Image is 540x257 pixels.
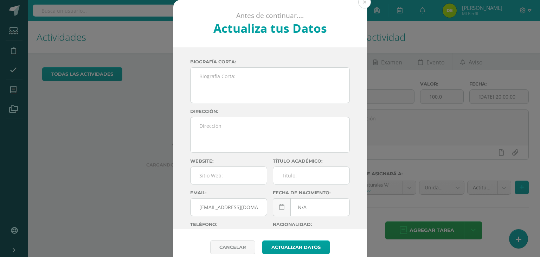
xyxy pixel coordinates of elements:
[190,190,267,195] label: Email:
[192,11,348,20] p: Antes de continuar....
[273,222,350,227] label: Nacionalidad:
[191,199,267,216] input: Correo Electronico:
[190,109,350,114] label: Dirección:
[210,240,255,254] a: Cancelar
[190,59,350,64] label: Biografía corta:
[273,190,350,195] label: Fecha de nacimiento:
[273,199,349,216] input: Fecha de Nacimiento:
[273,167,349,184] input: Titulo:
[262,240,330,254] button: Actualizar datos
[191,167,267,184] input: Sitio Web:
[190,222,267,227] label: Teléfono:
[190,158,267,164] label: Website:
[192,20,348,36] h2: Actualiza tus Datos
[273,158,350,164] label: Título académico:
